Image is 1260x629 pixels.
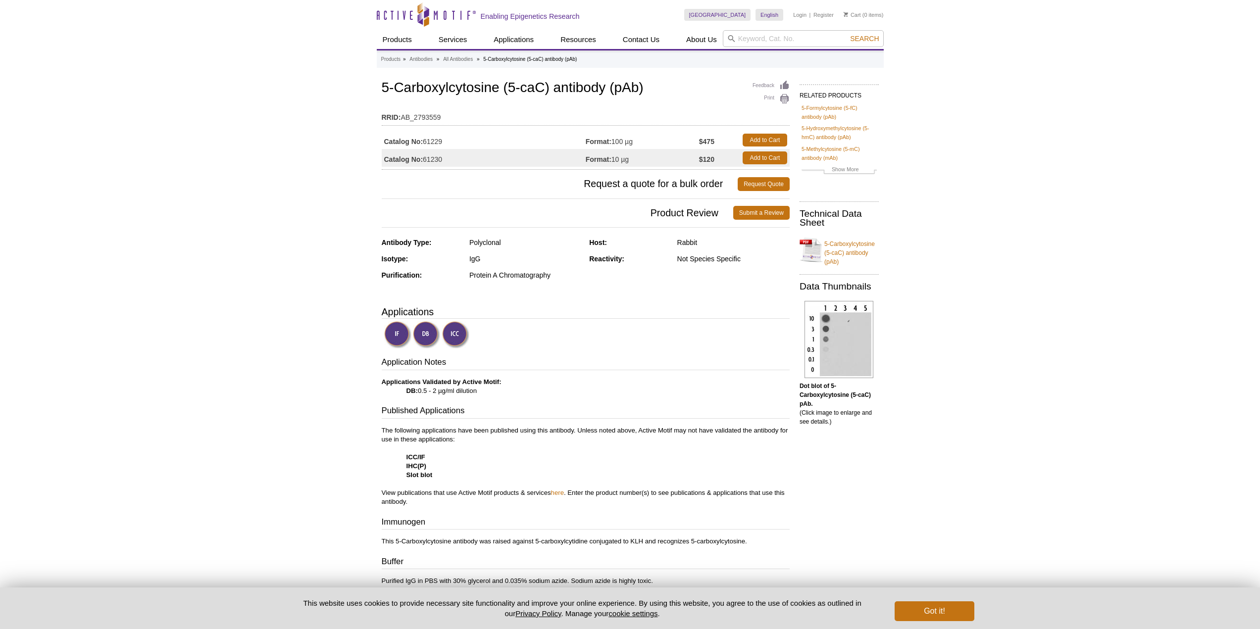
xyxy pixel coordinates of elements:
div: Rabbit [677,238,790,247]
button: cookie settings [608,609,657,618]
a: Products [381,55,401,64]
strong: Slot blot [406,471,433,479]
a: Services [433,30,473,49]
li: 5-Carboxylcytosine (5-caC) antibody (pAb) [483,56,577,62]
strong: IHC(P) [406,462,426,470]
input: Keyword, Cat. No. [723,30,884,47]
a: Privacy Policy [515,609,561,618]
h1: 5-Carboxylcytosine (5-caC) antibody (pAb) [382,80,790,97]
a: Register [813,11,834,18]
td: 61229 [382,131,586,149]
a: Feedback [753,80,790,91]
a: Print [753,94,790,104]
h2: Technical Data Sheet [800,209,879,227]
a: Applications [488,30,540,49]
b: Applications Validated by Active Motif: [382,378,502,386]
strong: $120 [699,155,714,164]
p: 0.5 - 2 µg/ml dilution [382,378,790,395]
strong: RRID: [382,113,401,122]
td: 100 µg [586,131,699,149]
div: Not Species Specific [677,254,790,263]
strong: ICC/IF [406,453,425,461]
li: | [809,9,811,21]
strong: Purification: [382,271,422,279]
a: Cart [844,11,861,18]
h2: RELATED PRODUCTS [800,84,879,102]
strong: Format: [586,155,611,164]
span: Search [850,35,879,43]
b: Dot blot of 5-Carboxylcytosine (5-caC) pAb. [800,383,871,407]
img: Your Cart [844,12,848,17]
a: Add to Cart [743,151,787,164]
a: Submit a Review [733,206,790,220]
strong: DB: [406,387,418,394]
strong: Catalog No: [384,155,423,164]
p: The following applications have been published using this antibody. Unless noted above, Active Mo... [382,426,790,506]
a: here [551,489,564,496]
button: Got it! [895,601,974,621]
td: 10 µg [586,149,699,167]
div: Protein A Chromatography [469,271,582,280]
a: 5-Formylcytosine (5-fC) antibody (pAb) [802,103,877,121]
strong: $475 [699,137,714,146]
a: Antibodies [409,55,433,64]
h3: Buffer [382,556,790,570]
a: English [756,9,783,21]
span: Request a quote for a bulk order [382,177,738,191]
a: Add to Cart [743,134,787,146]
h2: Enabling Epigenetics Research [481,12,580,21]
button: Search [847,34,882,43]
p: (Click image to enlarge and see details.) [800,382,879,426]
td: AB_2793559 [382,107,790,123]
li: » [403,56,406,62]
a: Contact Us [617,30,665,49]
strong: Catalog No: [384,137,423,146]
a: About Us [680,30,723,49]
h3: Application Notes [382,356,790,370]
strong: Isotype: [382,255,408,263]
a: Resources [554,30,602,49]
li: » [437,56,440,62]
div: Polyclonal [469,238,582,247]
div: IgG [469,254,582,263]
a: Request Quote [738,177,790,191]
li: (0 items) [844,9,884,21]
h3: Applications [382,304,790,319]
h3: Published Applications [382,405,790,419]
a: Show More [802,165,877,176]
img: 5-Carboxylcytosine (5-caC) antibody (pAb) tested by dot blot analysis. [805,301,873,378]
strong: Antibody Type: [382,239,432,246]
span: Product Review [382,206,733,220]
h2: Data Thumbnails [800,282,879,291]
img: Immunofluorescence Validated [384,321,411,348]
td: 61230 [382,149,586,167]
strong: Host: [589,239,607,246]
li: » [477,56,480,62]
a: 5-Hydroxymethylcytosine (5-hmC) antibody (pAb) [802,124,877,142]
p: This 5-Carboxylcytosine antibody was raised against 5-carboxylcytidine conjugated to KLH and reco... [382,537,790,546]
p: Purified IgG in PBS with 30% glycerol and 0.035% sodium azide. Sodium azide is highly toxic. [382,577,790,585]
a: Login [793,11,806,18]
a: Products [377,30,418,49]
a: 5-Carboxylcytosine (5-caC) antibody (pAb) [800,234,879,266]
h3: Immunogen [382,516,790,530]
strong: Format: [586,137,611,146]
img: Dot Blot Validated [413,321,440,348]
p: This website uses cookies to provide necessary site functionality and improve your online experie... [286,598,879,619]
a: 5-Methylcytosine (5-mC) antibody (mAb) [802,145,877,162]
strong: Reactivity: [589,255,624,263]
a: All Antibodies [443,55,473,64]
a: [GEOGRAPHIC_DATA] [684,9,751,21]
img: Immunocytochemistry Validated [442,321,469,348]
